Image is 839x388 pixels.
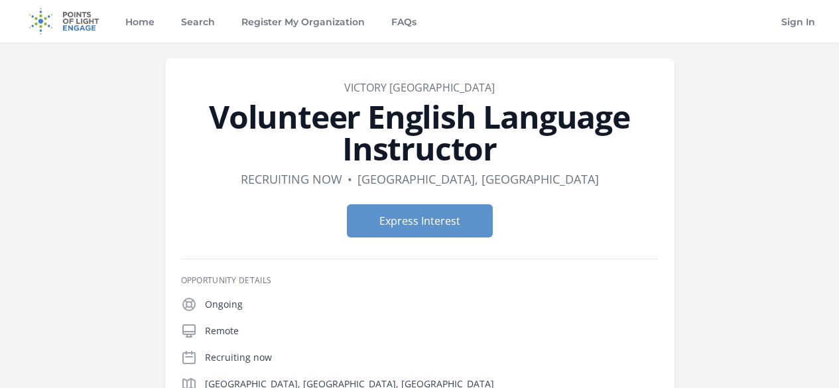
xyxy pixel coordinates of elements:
[348,170,352,188] div: •
[205,351,659,364] p: Recruiting now
[205,324,659,338] p: Remote
[181,101,659,164] h1: Volunteer English Language Instructor
[347,204,493,237] button: Express Interest
[181,275,659,286] h3: Opportunity Details
[205,298,659,311] p: Ongoing
[344,80,495,95] a: Victory [GEOGRAPHIC_DATA]
[241,170,342,188] dd: Recruiting now
[357,170,599,188] dd: [GEOGRAPHIC_DATA], [GEOGRAPHIC_DATA]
